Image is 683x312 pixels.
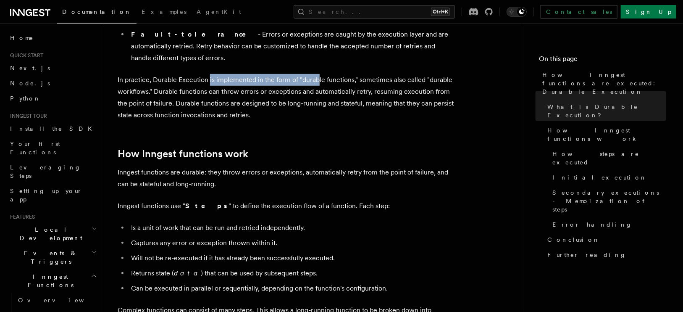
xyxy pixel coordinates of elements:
[7,222,99,246] button: Local Development
[18,297,105,304] span: Overview
[118,148,248,160] a: How Inngest functions work
[129,252,454,264] li: Will not be re-executed if it has already been successfully executed.
[7,183,99,207] a: Setting up your app
[197,8,241,15] span: AgentKit
[7,269,99,293] button: Inngest Functions
[544,123,666,146] a: How Inngest functions work
[549,185,666,217] a: Secondary executions - Memoization of steps
[7,136,99,160] a: Your first Functions
[547,126,666,143] span: How Inngest functions work
[118,74,454,121] p: In practice, Durable Execution is implemented in the form of "durable functions," sometimes also ...
[7,91,99,106] a: Python
[7,61,99,76] a: Next.js
[129,237,454,249] li: Captures any error or exception thrown within it.
[174,269,201,277] em: data
[7,76,99,91] a: Node.js
[7,52,43,59] span: Quick start
[10,140,60,156] span: Your first Functions
[541,5,617,19] a: Contact sales
[549,217,666,232] a: Error handling
[7,225,92,242] span: Local Development
[7,249,92,266] span: Events & Triggers
[129,222,454,234] li: Is a unit of work that can be run and retried independently.
[552,220,632,229] span: Error handling
[544,247,666,262] a: Further reading
[7,113,47,119] span: Inngest tour
[7,246,99,269] button: Events & Triggers
[10,80,50,87] span: Node.js
[552,188,666,214] span: Secondary executions - Memoization of steps
[7,160,99,183] a: Leveraging Steps
[552,173,647,182] span: Initial execution
[129,29,454,64] li: - Errors or exceptions are caught by the execution layer and are automatically retried. Retry beh...
[129,267,454,279] li: Returns state ( ) that can be used by subsequent steps.
[15,293,99,308] a: Overview
[539,67,666,99] a: How Inngest functions are executed: Durable Execution
[10,34,34,42] span: Home
[192,3,246,23] a: AgentKit
[7,121,99,136] a: Install the SDK
[294,5,455,19] button: Search...Ctrl+K
[131,30,258,38] strong: Fault-tolerance
[185,202,229,210] strong: Steps
[549,170,666,185] a: Initial execution
[544,99,666,123] a: What is Durable Execution?
[10,164,81,179] span: Leveraging Steps
[431,8,450,16] kbd: Ctrl+K
[129,283,454,294] li: Can be executed in parallel or sequentially, depending on the function's configuration.
[57,3,137,24] a: Documentation
[549,146,666,170] a: How steps are executed
[10,95,41,102] span: Python
[118,200,454,212] p: Inngest functions use " " to define the execution flow of a function. Each step:
[10,125,97,132] span: Install the SDK
[7,214,35,220] span: Features
[10,188,82,203] span: Setting up your app
[621,5,676,19] a: Sign Up
[547,251,626,259] span: Further reading
[542,71,666,96] span: How Inngest functions are executed: Durable Execution
[137,3,192,23] a: Examples
[544,232,666,247] a: Conclusion
[142,8,187,15] span: Examples
[118,167,454,190] p: Inngest functions are durable: they throw errors or exceptions, automatically retry from the poin...
[547,235,600,244] span: Conclusion
[547,103,666,119] span: What is Durable Execution?
[7,30,99,45] a: Home
[10,65,50,71] span: Next.js
[62,8,131,15] span: Documentation
[507,7,527,17] button: Toggle dark mode
[539,54,666,67] h4: On this page
[7,272,91,289] span: Inngest Functions
[552,150,666,167] span: How steps are executed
